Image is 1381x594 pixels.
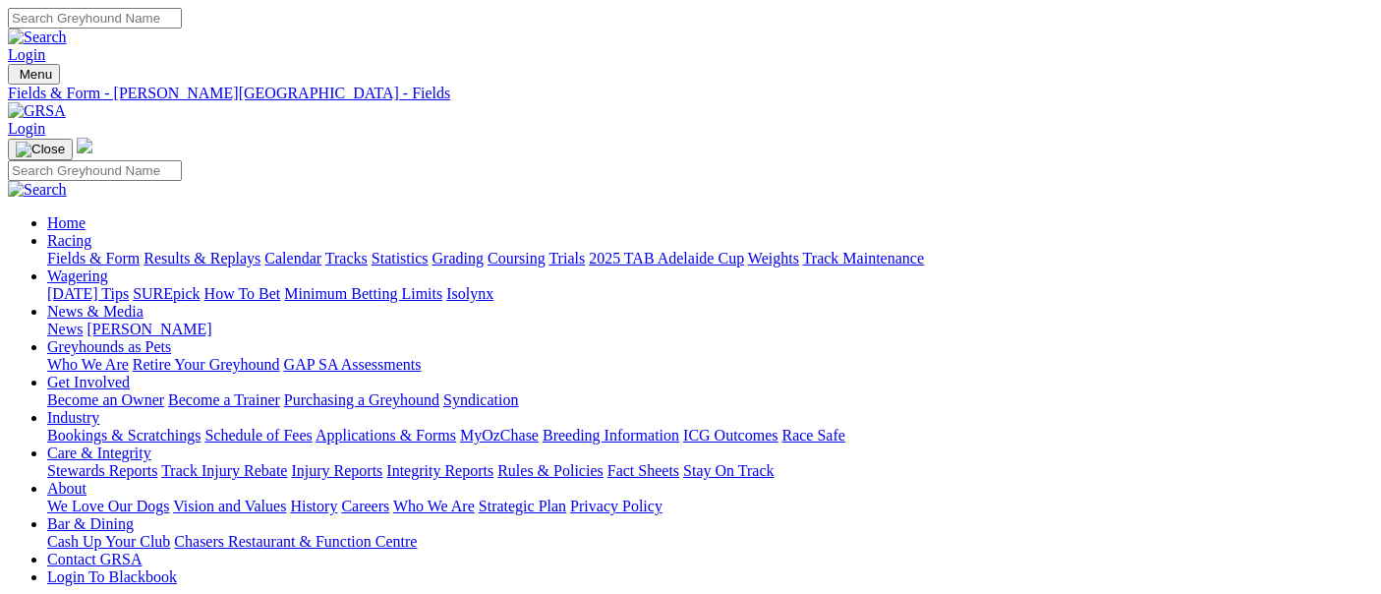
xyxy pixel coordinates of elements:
a: Statistics [372,250,429,267]
a: Privacy Policy [570,498,662,514]
a: MyOzChase [460,427,539,444]
div: News & Media [47,321,1373,338]
div: Wagering [47,285,1373,303]
input: Search [8,8,182,29]
a: Bookings & Scratchings [47,427,201,444]
a: Calendar [264,250,321,267]
a: [DATE] Tips [47,285,129,302]
div: About [47,498,1373,515]
a: Home [47,214,86,231]
a: Weights [748,250,799,267]
a: Applications & Forms [316,427,456,444]
img: Search [8,29,67,46]
a: Coursing [488,250,546,267]
div: Greyhounds as Pets [47,356,1373,374]
div: Bar & Dining [47,533,1373,551]
a: [PERSON_NAME] [86,321,211,337]
a: Who We Are [47,356,129,373]
div: Care & Integrity [47,462,1373,480]
a: Breeding Information [543,427,679,444]
img: Search [8,181,67,199]
a: Fact Sheets [607,462,679,479]
a: Industry [47,409,99,426]
a: Results & Replays [144,250,260,267]
a: Minimum Betting Limits [284,285,442,302]
a: Careers [341,498,389,514]
a: Trials [548,250,585,267]
button: Toggle navigation [8,139,73,160]
a: We Love Our Dogs [47,498,169,514]
a: Get Involved [47,374,130,390]
a: Greyhounds as Pets [47,338,171,355]
button: Toggle navigation [8,64,60,85]
a: Track Maintenance [803,250,924,267]
input: Search [8,160,182,181]
a: Wagering [47,267,108,284]
a: Purchasing a Greyhound [284,391,439,408]
a: Grading [432,250,484,267]
a: Race Safe [781,427,844,444]
a: Fields & Form - [PERSON_NAME][GEOGRAPHIC_DATA] - Fields [8,85,1373,102]
a: Stay On Track [683,462,774,479]
img: Close [16,142,65,157]
a: Injury Reports [291,462,382,479]
a: Integrity Reports [386,462,493,479]
div: Industry [47,427,1373,445]
a: Retire Your Greyhound [133,356,280,373]
a: SUREpick [133,285,200,302]
a: Fields & Form [47,250,140,267]
a: Tracks [325,250,368,267]
a: How To Bet [204,285,281,302]
a: Become an Owner [47,391,164,408]
a: Bar & Dining [47,515,134,532]
a: Login To Blackbook [47,568,177,585]
a: Become a Trainer [168,391,280,408]
a: Schedule of Fees [204,427,312,444]
a: Who We Are [393,498,475,514]
img: logo-grsa-white.png [77,138,92,153]
img: GRSA [8,102,66,120]
a: Care & Integrity [47,445,151,461]
a: History [290,498,337,514]
div: Racing [47,250,1373,267]
a: News [47,321,83,337]
a: ICG Outcomes [683,427,777,444]
a: Vision and Values [173,498,286,514]
a: About [47,480,86,497]
a: GAP SA Assessments [284,356,422,373]
a: Strategic Plan [479,498,566,514]
a: Racing [47,232,91,249]
a: Cash Up Your Club [47,533,170,550]
a: Rules & Policies [497,462,604,479]
a: Track Injury Rebate [161,462,287,479]
a: Login [8,120,45,137]
a: 2025 TAB Adelaide Cup [589,250,744,267]
a: Contact GRSA [47,551,142,567]
div: Get Involved [47,391,1373,409]
a: Stewards Reports [47,462,157,479]
span: Menu [20,67,52,82]
a: Login [8,46,45,63]
a: Isolynx [446,285,493,302]
a: Chasers Restaurant & Function Centre [174,533,417,550]
a: Syndication [443,391,518,408]
a: News & Media [47,303,144,320]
